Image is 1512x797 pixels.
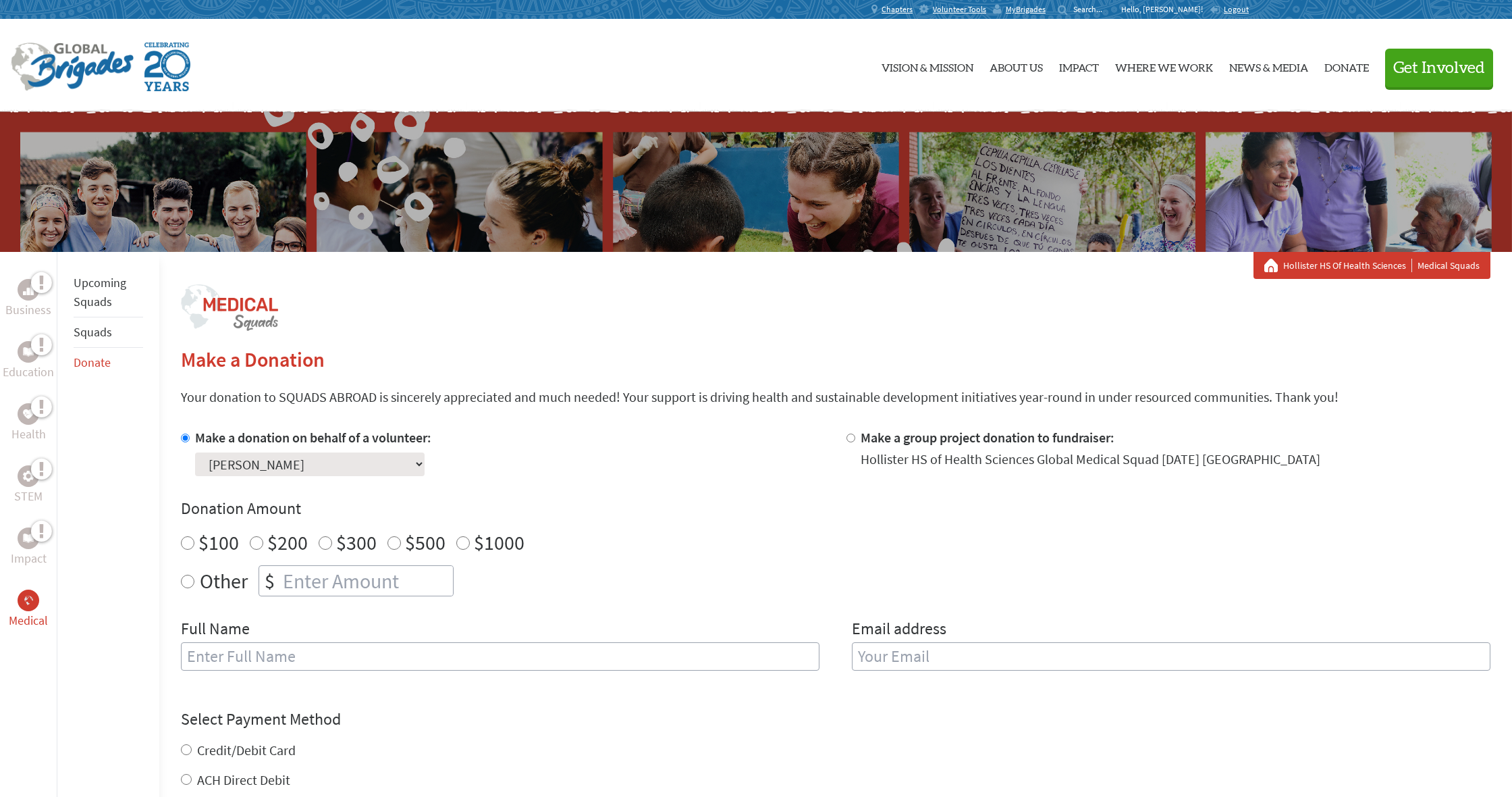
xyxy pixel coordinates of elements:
[23,471,34,482] img: STEM
[882,30,973,101] a: Vision & Mission
[1059,30,1099,101] a: Impact
[11,549,47,568] p: Impact
[1210,4,1249,15] a: Logout
[18,403,39,425] div: Health
[181,284,278,331] img: logo-medical-squads.png
[200,565,248,596] label: Other
[23,595,34,606] img: Medical
[9,590,48,630] a: MedicalMedical
[336,530,377,555] label: $300
[198,530,239,555] label: $100
[933,4,986,15] span: Volunteer Tools
[852,642,1490,671] input: Your Email
[9,611,48,630] p: Medical
[1324,30,1369,101] a: Donate
[474,530,524,555] label: $1000
[18,279,39,301] div: Business
[259,566,280,596] div: $
[3,363,54,382] p: Education
[1115,30,1213,101] a: Where We Work
[144,43,190,91] img: Global Brigades Celebrating 20 Years
[280,566,453,596] input: Enter Amount
[74,317,143,348] li: Squads
[5,301,51,319] p: Business
[197,742,296,759] label: Credit/Debit Card
[197,771,290,788] label: ACH Direct Debit
[74,275,126,309] a: Upcoming Squads
[195,429,431,446] label: Make a donation on behalf of a volunteer:
[1073,4,1112,14] input: Search...
[1264,259,1480,272] div: Medical Squads
[74,268,143,317] li: Upcoming Squads
[861,450,1320,469] div: Hollister HS of Health Sciences Global Medical Squad [DATE] [GEOGRAPHIC_DATA]
[1224,4,1249,14] span: Logout
[181,347,1490,371] h2: Make a Donation
[5,279,51,319] a: BusinessBusiness
[267,530,308,555] label: $200
[11,403,46,444] a: HealthHealth
[11,528,47,568] a: ImpactImpact
[1385,49,1493,87] button: Get Involved
[74,355,111,370] a: Donate
[181,388,1490,407] p: Your donation to SQUADS ABROAD is sincerely appreciated and much needed! Your support is driving ...
[3,341,54,382] a: EducationEducation
[23,534,34,543] img: Impact
[181,709,1490,730] h4: Select Payment Method
[852,618,946,642] label: Email address
[181,498,1490,519] h4: Donation Amount
[1393,60,1485,76] span: Get Involved
[18,590,39,611] div: Medical
[181,642,819,671] input: Enter Full Name
[74,348,143,378] li: Donate
[14,487,43,506] p: STEM
[1229,30,1308,101] a: News & Media
[18,341,39,363] div: Education
[14,465,43,506] a: STEMSTEM
[18,465,39,487] div: STEM
[74,324,112,340] a: Squads
[861,429,1114,446] label: Make a group project donation to fundraiser:
[23,284,34,295] img: Business
[1121,4,1210,15] p: Hello, [PERSON_NAME]!
[11,43,134,91] img: Global Brigades Logo
[23,347,34,357] img: Education
[23,409,34,418] img: Health
[1283,259,1412,272] a: Hollister HS Of Health Sciences
[882,4,913,15] span: Chapters
[990,30,1043,101] a: About Us
[405,530,446,555] label: $500
[181,618,250,642] label: Full Name
[18,528,39,549] div: Impact
[11,425,46,444] p: Health
[1006,4,1046,15] span: MyBrigades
